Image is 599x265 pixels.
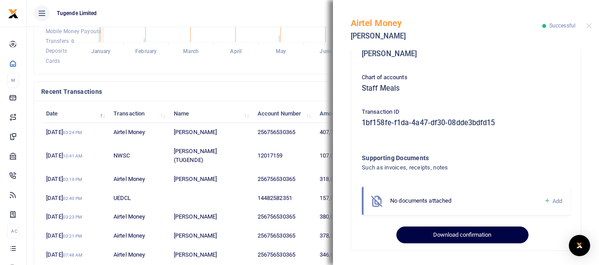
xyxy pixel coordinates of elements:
td: 318,000 [315,169,354,188]
td: 407,700 [315,123,354,142]
th: Date: activate to sort column descending [41,104,109,123]
p: Transaction ID [362,108,570,117]
td: 14482582351 [253,188,315,207]
td: [DATE] [41,227,109,246]
th: Transaction: activate to sort column ascending [109,104,169,123]
td: [DATE] [41,123,109,142]
h5: [PERSON_NAME] [351,32,542,41]
span: Deposits [46,48,67,54]
small: 10:41 AM [63,154,83,158]
td: 378,300 [315,227,354,246]
td: [DATE] [41,188,109,207]
h5: Airtel Money [351,18,542,28]
button: Close [586,23,592,29]
td: 256756530365 [253,227,315,246]
span: No documents attached [390,197,451,204]
div: Open Intercom Messenger [569,235,590,256]
td: [PERSON_NAME] [169,227,253,246]
td: [PERSON_NAME] [169,246,253,265]
td: 380,000 [315,207,354,227]
span: Mobile Money Payouts [46,28,101,35]
td: Airtel Money [109,246,169,265]
span: Cards [46,58,60,64]
td: [PERSON_NAME] (TUGENDE) [169,142,253,169]
span: Transfers [46,38,69,44]
span: Add [552,198,562,204]
h4: Supporting Documents [362,153,534,163]
small: 03:24 PM [63,130,82,135]
a: Add [544,196,562,206]
h5: 1bf158fe-f1da-4a47-df30-08dde3bdfd15 [362,119,570,127]
tspan: April [230,49,242,55]
tspan: June [320,49,332,55]
h4: Recent Transactions [41,87,361,96]
tspan: March [183,49,199,55]
li: M [7,73,19,88]
small: 03:23 PM [63,215,82,219]
td: UEDCL [109,188,169,207]
td: 157,000 [315,188,354,207]
td: Airtel Money [109,207,169,227]
h5: [PERSON_NAME] [362,50,570,58]
li: Ac [7,224,19,238]
td: NWSC [109,142,169,169]
button: Download confirmation [396,227,528,243]
td: Airtel Money [109,123,169,142]
tspan: May [276,49,286,55]
td: [PERSON_NAME] [169,207,253,227]
td: [DATE] [41,142,109,169]
tspan: 0 [71,38,74,44]
td: 107,000 [315,142,354,169]
td: 256756530365 [253,246,315,265]
small: 07:48 AM [63,253,83,257]
th: Account Number: activate to sort column ascending [253,104,315,123]
td: [DATE] [41,246,109,265]
img: logo-small [8,8,19,19]
td: 256756530365 [253,123,315,142]
small: 02:40 PM [63,196,82,201]
span: Successful [549,23,576,29]
td: 12017159 [253,142,315,169]
th: Name: activate to sort column ascending [169,104,253,123]
td: [DATE] [41,207,109,227]
tspan: January [91,49,111,55]
small: 03:19 PM [63,177,82,182]
td: [PERSON_NAME] [169,169,253,188]
th: Amount: activate to sort column ascending [315,104,354,123]
td: [DATE] [41,169,109,188]
h4: Such as invoices, receipts, notes [362,163,534,173]
tspan: February [135,49,157,55]
td: Airtel Money [109,169,169,188]
td: 346,000 [315,246,354,265]
td: Airtel Money [109,227,169,246]
small: 03:21 PM [63,234,82,238]
h5: Staff Meals [362,84,570,93]
td: 256756530365 [253,207,315,227]
span: Tugende Limited [53,9,101,17]
td: [PERSON_NAME] [169,123,253,142]
p: Chart of accounts [362,73,570,82]
td: 256756530365 [253,169,315,188]
a: logo-small logo-large logo-large [8,10,19,16]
